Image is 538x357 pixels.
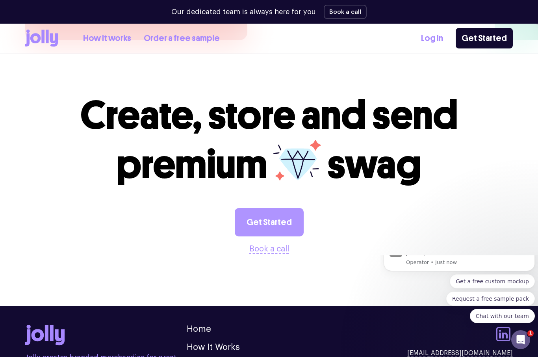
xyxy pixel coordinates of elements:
iframe: Intercom live chat [511,330,530,349]
span: Create, store and send premium [80,91,458,188]
a: Order a free sample [144,32,220,45]
a: Get Started [456,28,513,48]
p: Our dedicated team is always here for you [171,7,316,17]
button: Book a call [249,243,289,255]
a: Log In [421,32,443,45]
span: 1 [527,330,534,337]
a: How it works [83,32,131,45]
span: swag [327,141,421,188]
a: Get Started [235,208,304,236]
a: Home [187,325,211,333]
a: How It Works [187,343,240,351]
iframe: Intercom notifications message [380,255,538,328]
button: Book a call [324,5,367,19]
